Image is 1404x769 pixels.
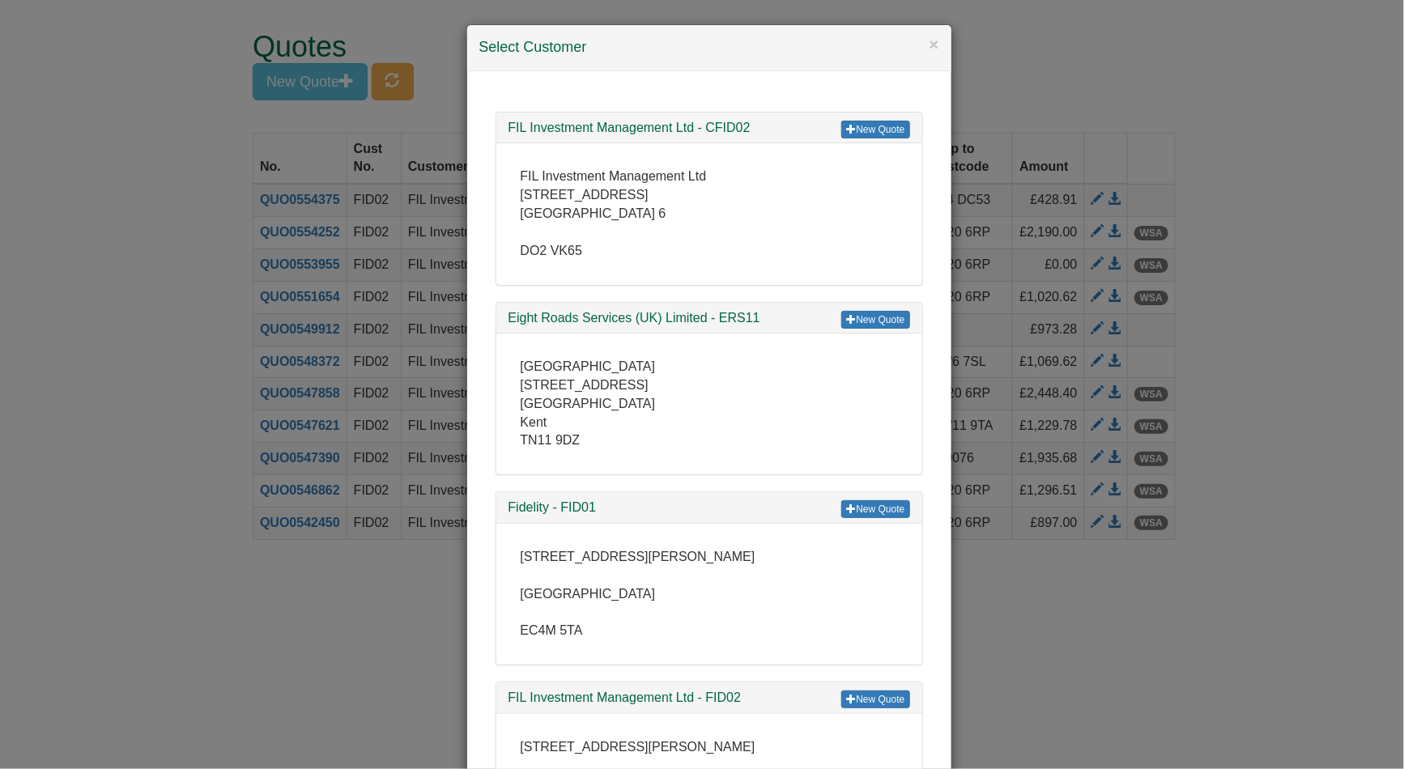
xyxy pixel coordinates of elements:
[508,121,910,135] h3: FIL Investment Management Ltd - CFID02
[521,169,707,183] span: FIL Investment Management Ltd
[521,359,656,373] span: [GEOGRAPHIC_DATA]
[521,188,649,202] span: [STREET_ADDRESS]
[841,500,909,518] a: New Quote
[508,690,910,705] h3: FIL Investment Management Ltd - FID02
[521,206,666,220] span: [GEOGRAPHIC_DATA] 6
[521,550,755,563] span: [STREET_ADDRESS][PERSON_NAME]
[521,397,656,410] span: [GEOGRAPHIC_DATA]
[508,311,910,325] h3: Eight Roads Services (UK) Limited - ERS11
[479,37,939,58] h4: Select Customer
[841,121,909,138] a: New Quote
[521,623,583,637] span: EC4M 5TA
[929,36,938,53] button: ×
[521,740,755,754] span: [STREET_ADDRESS][PERSON_NAME]
[841,690,909,708] a: New Quote
[521,587,656,601] span: [GEOGRAPHIC_DATA]
[521,433,581,447] span: TN11 9DZ
[521,244,582,257] span: DO2 VK65
[521,415,547,429] span: Kent
[521,378,649,392] span: [STREET_ADDRESS]
[508,500,910,515] h3: Fidelity - FID01
[841,311,909,329] a: New Quote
